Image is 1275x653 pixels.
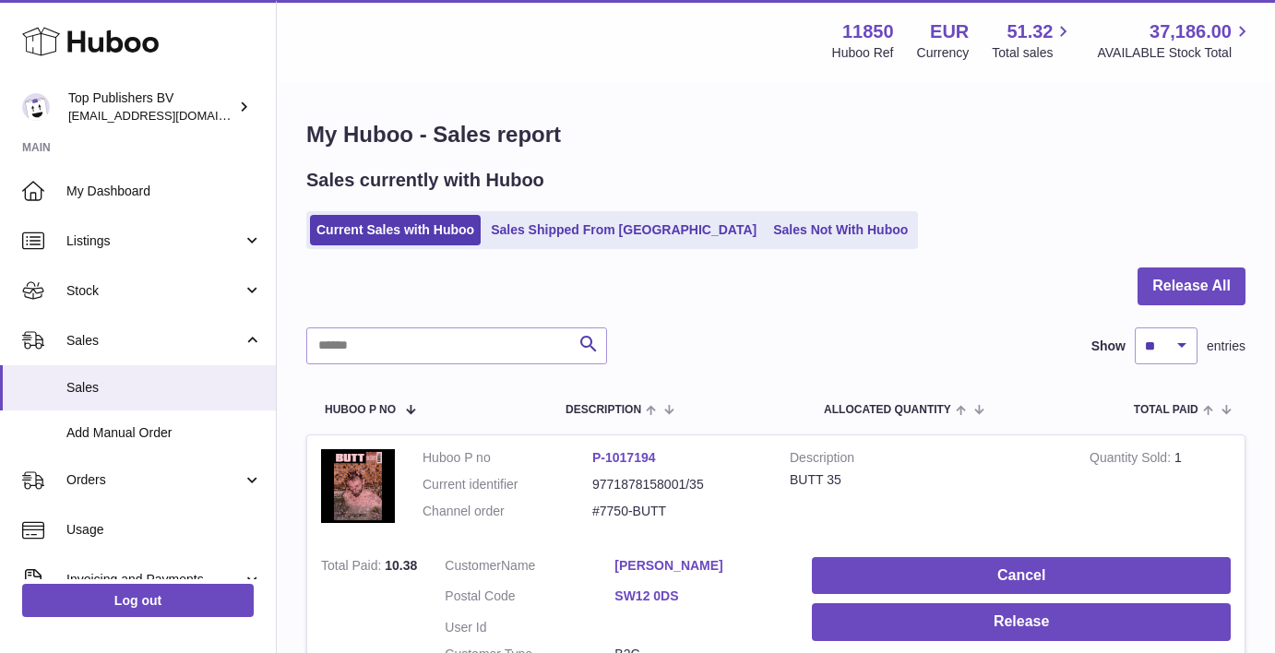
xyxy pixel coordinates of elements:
dd: 9771878158001/35 [592,476,762,493]
button: Release [812,603,1231,641]
div: Huboo Ref [832,44,894,62]
span: Usage [66,521,262,539]
dt: User Id [445,619,614,636]
div: Top Publishers BV [68,89,234,125]
span: Customer [445,558,501,573]
span: Total paid [1134,404,1198,416]
dt: Current identifier [423,476,592,493]
span: Stock [66,282,243,300]
img: accounts@fantasticman.com [22,93,50,121]
a: 51.32 Total sales [992,19,1074,62]
span: [EMAIL_ADDRESS][DOMAIN_NAME] [68,108,271,123]
span: Huboo P no [325,404,396,416]
span: My Dashboard [66,183,262,200]
dd: #7750-BUTT [592,503,762,520]
a: Sales Shipped From [GEOGRAPHIC_DATA] [484,215,763,245]
label: Show [1091,338,1126,355]
strong: EUR [930,19,969,44]
a: Sales Not With Huboo [767,215,914,245]
a: SW12 0DS [614,588,784,605]
span: AVAILABLE Stock Total [1097,44,1253,62]
div: Currency [917,44,970,62]
strong: Quantity Sold [1090,450,1174,469]
a: P-1017194 [592,450,656,465]
strong: Description [790,449,1062,471]
td: 1 [1076,435,1245,543]
span: Sales [66,379,262,397]
dt: Name [445,557,614,579]
button: Release All [1138,267,1245,305]
span: entries [1207,338,1245,355]
span: Invoicing and Payments [66,571,243,588]
span: Orders [66,471,243,489]
span: 10.38 [385,558,417,573]
div: BUTT 35 [790,471,1062,489]
span: Listings [66,232,243,250]
span: Description [566,404,641,416]
span: ALLOCATED Quantity [824,404,951,416]
a: Current Sales with Huboo [310,215,481,245]
strong: 11850 [842,19,894,44]
span: 37,186.00 [1150,19,1232,44]
strong: Total Paid [321,558,385,577]
span: Sales [66,332,243,350]
a: Log out [22,584,254,617]
span: Add Manual Order [66,424,262,442]
h1: My Huboo - Sales report [306,120,1245,149]
img: 118501729848529.jpg [321,449,395,523]
h2: Sales currently with Huboo [306,168,544,193]
dt: Huboo P no [423,449,592,467]
dt: Channel order [423,503,592,520]
a: [PERSON_NAME] [614,557,784,575]
button: Cancel [812,557,1231,595]
span: 51.32 [1007,19,1053,44]
dt: Postal Code [445,588,614,610]
a: 37,186.00 AVAILABLE Stock Total [1097,19,1253,62]
span: Total sales [992,44,1074,62]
